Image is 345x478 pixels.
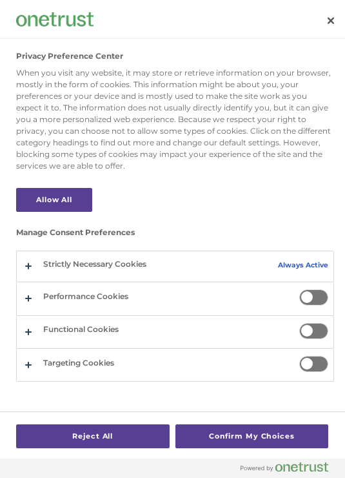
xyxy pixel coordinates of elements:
img: Powered by OneTrust Opens in a new Tab [241,462,328,472]
button: Close [317,6,345,35]
h3: Manage Consent Preferences [16,228,334,244]
img: Company Logo [16,12,94,26]
button: Allow All [16,188,92,212]
button: Reject All [16,424,170,448]
div: Company Logo [16,6,94,32]
h2: Privacy Preference Center [16,52,123,61]
div: When you visit any website, it may store or retrieve information on your browser, mostly in the f... [16,67,334,172]
button: Confirm My Choices [175,424,329,448]
a: Powered by OneTrust Opens in a new Tab [241,462,339,478]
